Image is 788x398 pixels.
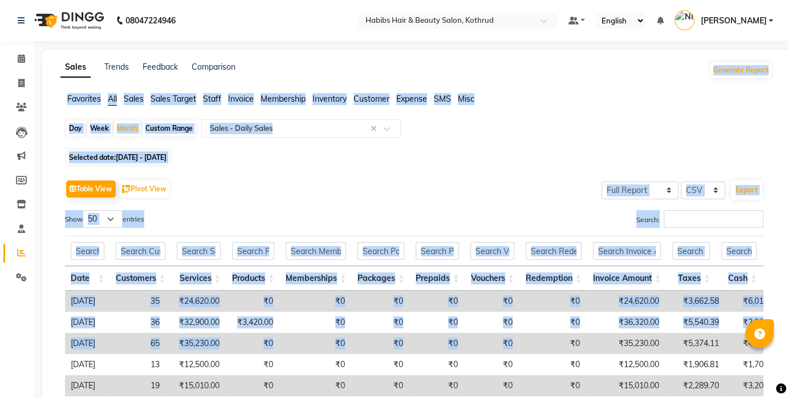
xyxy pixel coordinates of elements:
[108,94,117,104] span: All
[409,375,464,396] td: ₹0
[225,312,279,333] td: ₹3,420.00
[104,312,165,333] td: 36
[192,62,235,72] a: Comparison
[351,312,409,333] td: ₹0
[279,291,351,312] td: ₹0
[416,242,459,260] input: Search Prepaids
[279,375,351,396] td: ₹0
[587,266,667,291] th: Invoice Amount: activate to sort column ascending
[518,291,586,312] td: ₹0
[586,333,665,354] td: ₹35,230.00
[125,5,176,37] b: 08047224946
[279,312,351,333] td: ₹0
[279,333,351,354] td: ₹0
[104,354,165,375] td: 13
[409,291,464,312] td: ₹0
[104,375,165,396] td: 19
[225,375,279,396] td: ₹0
[351,375,409,396] td: ₹0
[672,242,710,260] input: Search Taxes
[261,94,306,104] span: Membership
[351,291,409,312] td: ₹0
[464,312,518,333] td: ₹0
[65,375,104,396] td: [DATE]
[203,94,221,104] span: Staff
[725,333,785,354] td: ₹4,200.00
[665,375,725,396] td: ₹2,289.70
[104,333,165,354] td: 65
[228,94,254,104] span: Invoice
[114,120,140,136] div: Month
[351,333,409,354] td: ₹0
[725,312,785,333] td: ₹2,900.00
[116,153,166,162] span: [DATE] - [DATE]
[143,62,178,72] a: Feedback
[710,62,771,78] button: Generate Report
[358,242,404,260] input: Search Packages
[280,266,352,291] th: Memberships: activate to sort column ascending
[83,210,123,228] select: Showentries
[371,123,380,135] span: Clear all
[286,242,346,260] input: Search Memberships
[65,210,144,228] label: Show entries
[410,266,465,291] th: Prepaids: activate to sort column ascending
[464,354,518,375] td: ₹0
[143,120,196,136] div: Custom Range
[66,120,85,136] div: Day
[177,242,221,260] input: Search Services
[409,354,464,375] td: ₹0
[665,333,725,354] td: ₹5,374.11
[351,354,409,375] td: ₹0
[232,242,274,260] input: Search Products
[458,94,474,104] span: Misc
[165,354,225,375] td: ₹12,500.00
[716,266,762,291] th: Cash: activate to sort column ascending
[87,120,112,136] div: Week
[520,266,587,291] th: Redemption: activate to sort column ascending
[518,333,586,354] td: ₹0
[593,242,661,260] input: Search Invoice Amount
[586,375,665,396] td: ₹15,010.00
[665,312,725,333] td: ₹5,540.39
[171,266,226,291] th: Services: activate to sort column ascending
[110,266,171,291] th: Customers: activate to sort column ascending
[465,266,519,291] th: Vouchers: activate to sort column ascending
[65,266,110,291] th: Date: activate to sort column ascending
[225,291,279,312] td: ₹0
[279,354,351,375] td: ₹0
[434,94,451,104] span: SMS
[165,375,225,396] td: ₹15,010.00
[124,94,144,104] span: Sales
[725,354,785,375] td: ₹1,700.00
[675,10,694,30] img: Nilofar
[725,375,785,396] td: ₹3,200.00
[29,5,107,37] img: logo
[67,94,101,104] span: Favorites
[664,210,763,228] input: Search:
[518,375,586,396] td: ₹0
[60,57,91,78] a: Sales
[464,291,518,312] td: ₹0
[470,242,514,260] input: Search Vouchers
[352,266,410,291] th: Packages: activate to sort column ascending
[104,62,129,72] a: Trends
[665,354,725,375] td: ₹1,906.81
[65,312,104,333] td: [DATE]
[225,354,279,375] td: ₹0
[65,354,104,375] td: [DATE]
[66,150,169,164] span: Selected date:
[667,266,716,291] th: Taxes: activate to sort column ascending
[409,312,464,333] td: ₹0
[586,354,665,375] td: ₹12,500.00
[526,242,582,260] input: Search Redemption
[518,312,586,333] td: ₹0
[721,242,757,260] input: Search Cash
[731,180,762,200] button: Export
[119,180,169,198] button: Pivot View
[225,333,279,354] td: ₹0
[165,291,225,312] td: ₹24,620.00
[700,15,766,27] span: [PERSON_NAME]
[636,210,763,228] label: Search:
[586,312,665,333] td: ₹36,320.00
[71,242,104,260] input: Search Date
